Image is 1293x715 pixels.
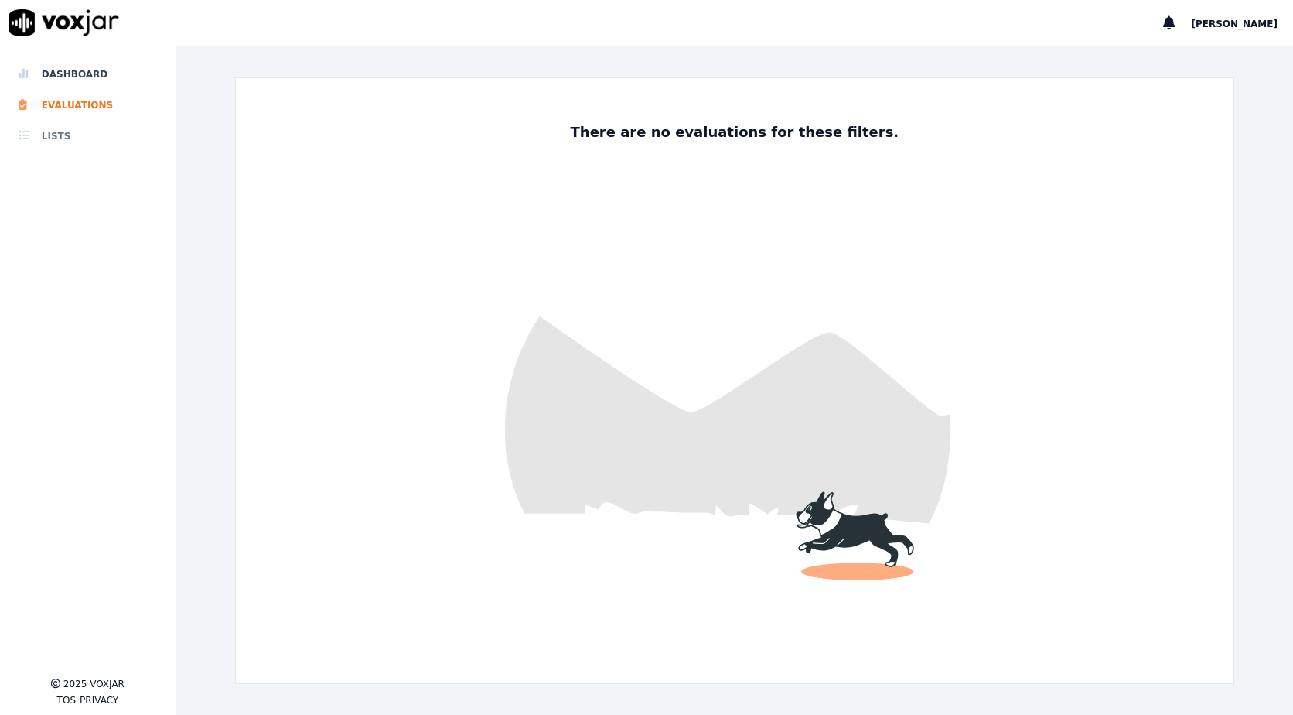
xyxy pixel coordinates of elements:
[565,121,906,143] p: There are no evaluations for these filters.
[19,59,157,90] a: Dashboard
[236,78,1233,683] img: fun dog
[80,694,118,706] button: Privacy
[63,678,125,690] p: 2025 Voxjar
[1191,14,1293,32] button: [PERSON_NAME]
[19,90,157,121] a: Evaluations
[19,121,157,152] a: Lists
[1191,19,1278,29] span: [PERSON_NAME]
[57,694,76,706] button: TOS
[9,9,119,36] img: voxjar logo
